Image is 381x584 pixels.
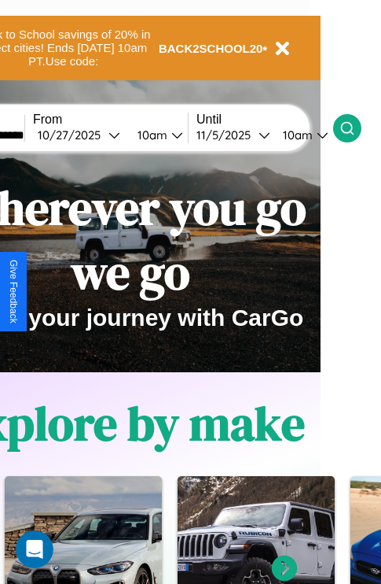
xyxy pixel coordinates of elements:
[275,128,317,142] div: 10am
[33,127,125,143] button: 10/27/2025
[196,128,258,142] div: 11 / 5 / 2025
[159,42,263,55] b: BACK2SCHOOL20
[125,127,188,143] button: 10am
[130,128,171,142] div: 10am
[38,128,108,142] div: 10 / 27 / 2025
[196,113,333,127] label: Until
[16,530,53,568] iframe: Intercom live chat
[33,113,188,127] label: From
[8,260,19,323] div: Give Feedback
[270,127,333,143] button: 10am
